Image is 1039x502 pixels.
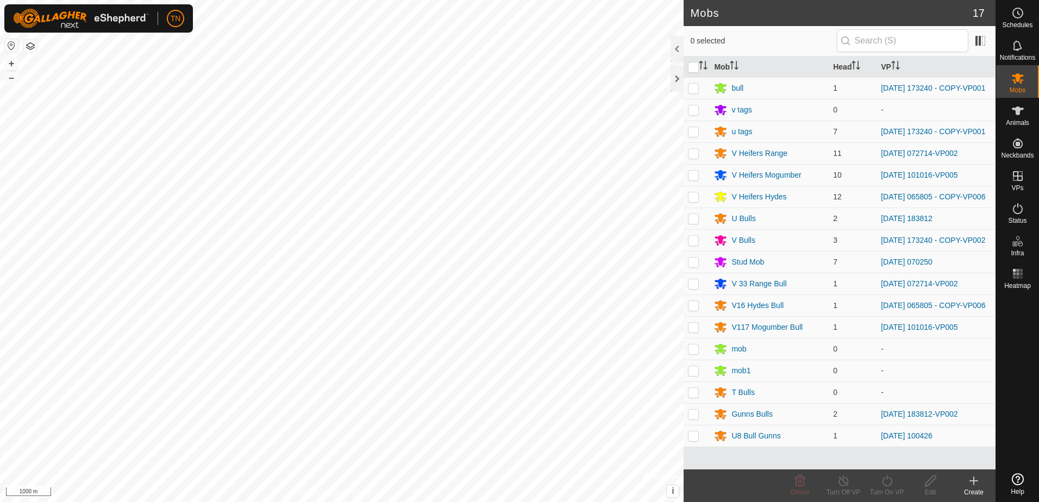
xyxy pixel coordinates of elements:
[672,486,674,495] span: i
[731,430,780,442] div: U8 Bull Gunns
[877,338,996,360] td: -
[1011,250,1024,256] span: Infra
[833,105,837,114] span: 0
[833,149,842,158] span: 11
[833,366,837,375] span: 0
[1002,22,1032,28] span: Schedules
[833,84,837,92] span: 1
[881,301,985,310] a: [DATE] 065805 - COPY-VP006
[731,278,786,290] div: V 33 Range Bull
[881,258,932,266] a: [DATE] 070250
[731,365,750,376] div: mob1
[5,57,18,70] button: +
[881,149,957,158] a: [DATE] 072714-VP002
[13,9,149,28] img: Gallagher Logo
[891,62,900,71] p-sorticon: Activate to sort
[690,35,836,47] span: 0 selected
[731,300,784,311] div: V16 Hydes Bull
[353,488,385,498] a: Contact Us
[731,235,755,246] div: V Bulls
[731,322,803,333] div: V117 Mogumber Bull
[5,71,18,84] button: –
[1011,185,1023,191] span: VPs
[833,431,837,440] span: 1
[833,192,842,201] span: 12
[833,236,837,244] span: 3
[1006,120,1029,126] span: Animals
[833,171,842,179] span: 10
[973,5,985,21] span: 17
[1000,54,1035,61] span: Notifications
[881,127,985,136] a: [DATE] 173240 - COPY-VP001
[731,213,755,224] div: U Bulls
[833,388,837,397] span: 0
[1008,217,1027,224] span: Status
[1011,488,1024,495] span: Help
[690,7,972,20] h2: Mobs
[299,488,340,498] a: Privacy Policy
[731,387,755,398] div: T Bulls
[881,410,957,418] a: [DATE] 183812-VP002
[699,62,708,71] p-sorticon: Activate to sort
[881,431,932,440] a: [DATE] 100426
[865,487,909,497] div: Turn On VP
[730,62,738,71] p-sorticon: Activate to sort
[822,487,865,497] div: Turn Off VP
[731,104,752,116] div: v tags
[829,57,877,78] th: Head
[881,84,985,92] a: [DATE] 173240 - COPY-VP001
[881,236,985,244] a: [DATE] 173240 - COPY-VP002
[852,62,860,71] p-sorticon: Activate to sort
[881,214,932,223] a: [DATE] 183812
[881,323,957,331] a: [DATE] 101016-VP005
[5,39,18,52] button: Reset Map
[833,344,837,353] span: 0
[731,409,772,420] div: Gunns Bulls
[710,57,829,78] th: Mob
[791,488,810,496] span: Delete
[833,279,837,288] span: 1
[833,410,837,418] span: 2
[881,171,957,179] a: [DATE] 101016-VP005
[833,214,837,223] span: 2
[731,83,743,94] div: bull
[1001,152,1034,159] span: Neckbands
[731,256,764,268] div: Stud Mob
[667,485,679,497] button: i
[909,487,952,497] div: Edit
[877,57,996,78] th: VP
[877,360,996,381] td: -
[24,40,37,53] button: Map Layers
[833,301,837,310] span: 1
[1010,87,1025,93] span: Mobs
[833,258,837,266] span: 7
[1004,283,1031,289] span: Heatmap
[877,99,996,121] td: -
[881,279,957,288] a: [DATE] 072714-VP002
[952,487,996,497] div: Create
[833,323,837,331] span: 1
[731,191,786,203] div: V Heifers Hydes
[731,126,752,137] div: u tags
[996,469,1039,499] a: Help
[731,170,801,181] div: V Heifers Mogumber
[837,29,968,52] input: Search (S)
[731,148,787,159] div: V Heifers Range
[881,192,985,201] a: [DATE] 065805 - COPY-VP006
[877,381,996,403] td: -
[171,13,181,24] span: TN
[833,127,837,136] span: 7
[731,343,746,355] div: mob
